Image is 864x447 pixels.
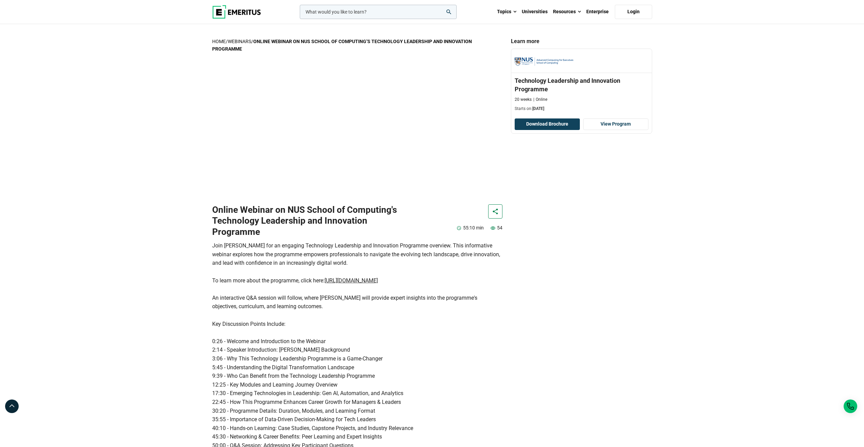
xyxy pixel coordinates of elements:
[515,106,648,112] p: Starts on:
[515,76,648,93] h3: Technology Leadership and Innovation Programme
[228,39,251,44] a: Webinars
[212,59,503,195] iframe: YouTube video player
[533,97,547,103] p: Online
[532,106,544,111] span: [DATE]
[457,221,484,235] p: 55:10 min
[511,38,652,45] p: Learn more
[491,221,502,235] p: 54
[515,54,574,69] img: NUS School of Computing
[583,118,648,130] a: View Program
[325,277,378,284] a: [URL][DOMAIN_NAME]
[515,118,580,130] button: Download Brochure
[515,97,532,103] p: 20 weeks
[300,5,457,19] input: woocommerce-product-search-field-0
[615,5,652,19] a: Login
[511,49,652,115] a: NUS School of Computing Technology Leadership and Innovation Programme 20 weeks Online Starts on:...
[212,38,503,53] p: / /
[212,204,403,238] h1: Online Webinar on NUS School of Computing's Technology Leadership and Innovation Programme
[212,39,226,44] a: home
[212,39,472,52] strong: Online Webinar on NUS School of Computing’s Technology Leadership and Innovation Programme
